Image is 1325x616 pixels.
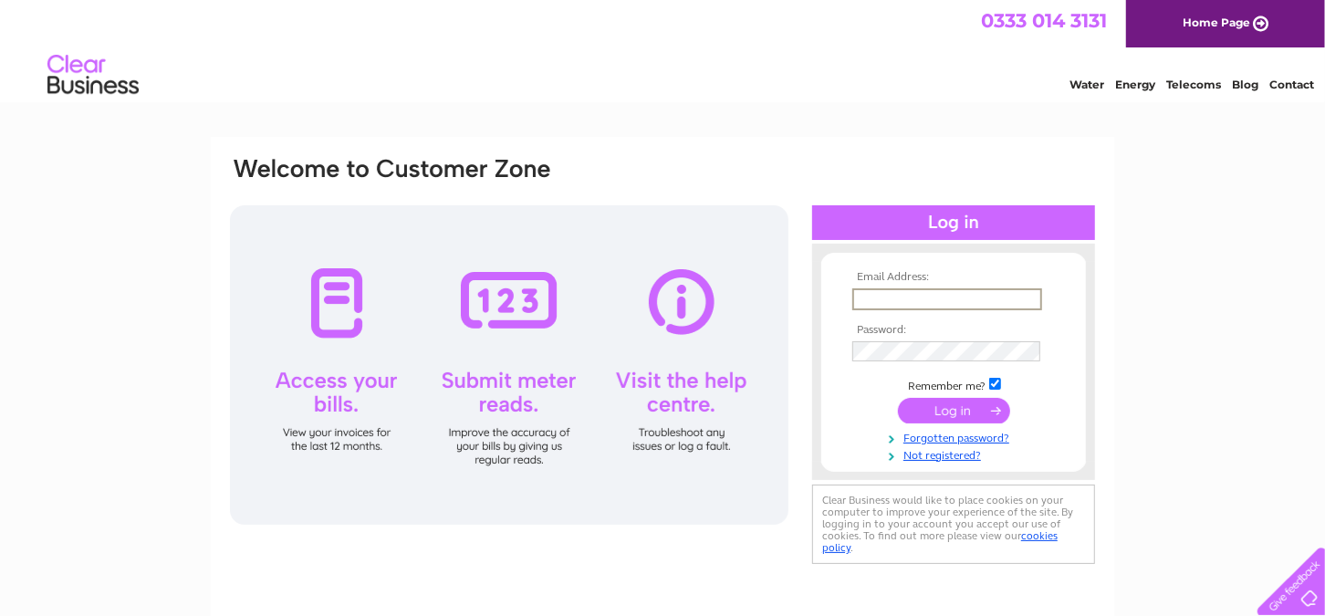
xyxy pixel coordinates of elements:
a: Telecoms [1166,78,1221,91]
div: Clear Business would like to place cookies on your computer to improve your experience of the sit... [812,485,1095,564]
div: Clear Business is a trading name of Verastar Limited (registered in [GEOGRAPHIC_DATA] No. 3667643... [233,10,1095,89]
input: Submit [898,398,1010,423]
a: Forgotten password? [852,428,1059,445]
td: Remember me? [848,375,1059,393]
a: 0333 014 3131 [981,9,1107,32]
a: Energy [1115,78,1155,91]
img: logo.png [47,47,140,103]
th: Password: [848,324,1059,337]
a: Water [1069,78,1104,91]
a: Blog [1232,78,1258,91]
a: cookies policy [822,529,1058,554]
a: Contact [1269,78,1314,91]
th: Email Address: [848,271,1059,284]
a: Not registered? [852,445,1059,463]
